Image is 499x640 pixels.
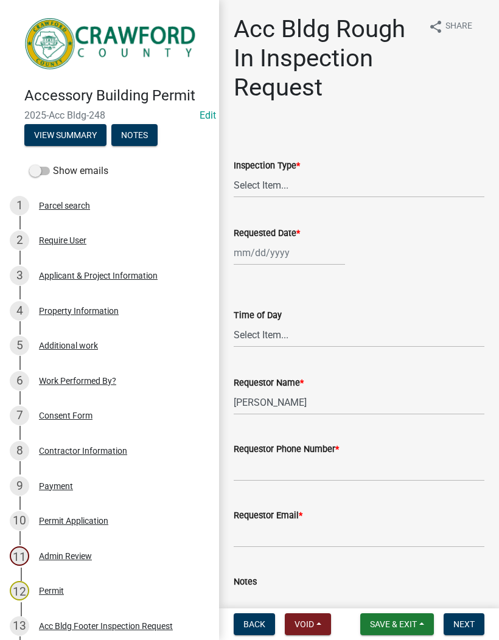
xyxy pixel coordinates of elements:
wm-modal-confirm: Edit Application Number [200,110,216,121]
button: Next [444,613,484,635]
h1: Acc Bldg Rough In Inspection Request [234,15,419,102]
input: mm/dd/yyyy [234,240,345,265]
button: shareShare [419,15,482,38]
label: Requestor Name [234,379,304,388]
label: Requested Date [234,229,300,238]
div: 8 [10,441,29,461]
label: Show emails [29,164,108,178]
div: 9 [10,476,29,496]
div: Parcel search [39,201,90,210]
span: Save & Exit [370,619,417,629]
div: 11 [10,546,29,566]
span: 2025-Acc Bldg-248 [24,110,195,121]
button: View Summary [24,124,106,146]
div: 10 [10,511,29,530]
button: Back [234,613,275,635]
label: Inspection Type [234,162,300,170]
img: Crawford County, Georgia [24,13,200,74]
div: Admin Review [39,552,92,560]
div: 3 [10,266,29,285]
wm-modal-confirm: Notes [111,131,158,141]
div: 7 [10,406,29,425]
div: Contractor Information [39,447,127,455]
div: Acc Bldg Footer Inspection Request [39,622,173,630]
label: Time of Day [234,311,282,320]
div: 13 [10,616,29,636]
div: 1 [10,196,29,215]
div: Applicant & Project Information [39,271,158,280]
div: 12 [10,581,29,600]
div: 4 [10,301,29,321]
div: Payment [39,482,73,490]
div: Work Performed By? [39,377,116,385]
span: Back [243,619,265,629]
button: Notes [111,124,158,146]
div: 5 [10,336,29,355]
i: share [428,19,443,34]
label: Notes [234,578,257,586]
div: Additional work [39,341,98,350]
span: Share [445,19,472,34]
span: Next [453,619,475,629]
span: Void [295,619,314,629]
button: Void [285,613,331,635]
div: 6 [10,371,29,391]
div: Consent Form [39,411,92,420]
div: Property Information [39,307,119,315]
div: 2 [10,231,29,250]
div: Permit [39,586,64,595]
wm-modal-confirm: Summary [24,131,106,141]
button: Save & Exit [360,613,434,635]
h4: Accessory Building Permit [24,87,209,105]
label: Requestor Email [234,512,302,520]
div: Permit Application [39,517,108,525]
div: Require User [39,236,86,245]
label: Requestor Phone Number [234,445,339,454]
a: Edit [200,110,216,121]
